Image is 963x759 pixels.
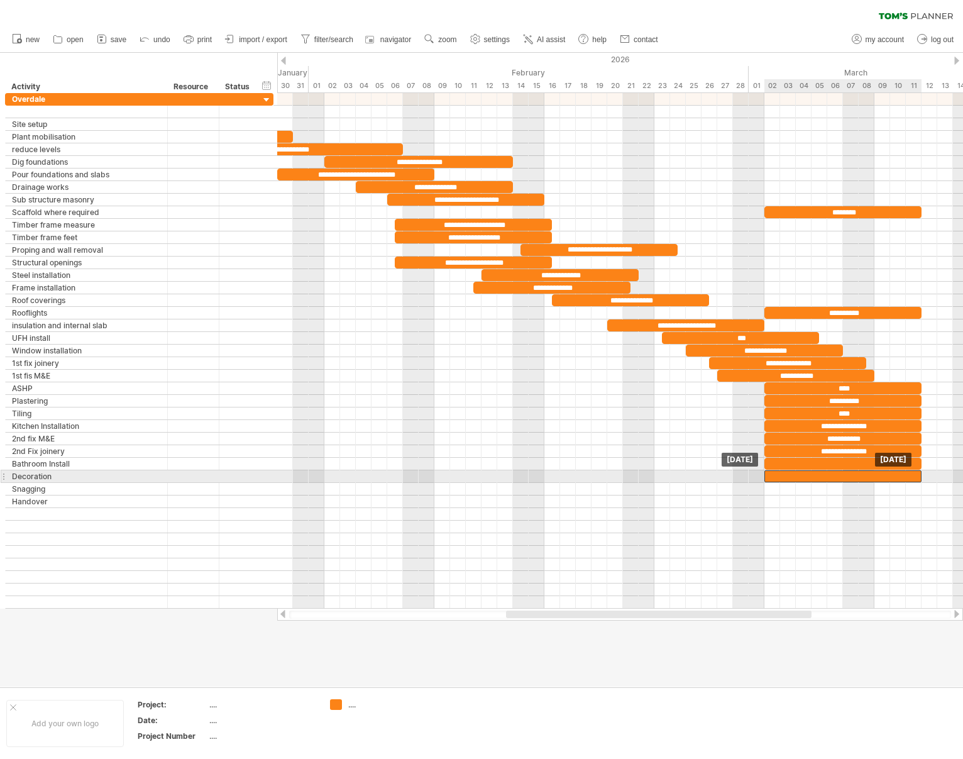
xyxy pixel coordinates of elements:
div: Monday, 16 February 2026 [544,79,560,92]
div: Monday, 2 March 2026 [764,79,780,92]
div: Saturday, 31 January 2026 [293,79,309,92]
div: Structural openings [12,257,161,269]
div: Dig foundations [12,156,161,168]
a: print [180,31,216,48]
div: Steel installation [12,269,161,281]
div: Timber frame feet [12,231,161,243]
div: Tuesday, 10 February 2026 [450,79,466,92]
a: contact [617,31,662,48]
div: Monday, 9 March 2026 [874,79,890,92]
div: insulation and internal slab [12,319,161,331]
div: Overdale [12,93,161,105]
a: help [575,31,610,48]
div: Handover [12,496,161,507]
div: 2nd fix M&E [12,433,161,445]
div: Friday, 13 March 2026 [937,79,953,92]
div: February 2026 [309,66,749,79]
div: Thursday, 19 February 2026 [592,79,607,92]
div: Wednesday, 4 March 2026 [796,79,812,92]
div: Sunday, 1 March 2026 [749,79,764,92]
a: navigator [363,31,415,48]
div: Project: [138,699,207,710]
div: Kitchen Installation [12,420,161,432]
div: Wednesday, 11 February 2026 [466,79,481,92]
div: Window installation [12,345,161,357]
div: Friday, 6 March 2026 [827,79,843,92]
div: Project Number [138,731,207,741]
div: Saturday, 21 February 2026 [623,79,639,92]
div: ASHP [12,382,161,394]
a: AI assist [520,31,569,48]
div: Activity [11,80,160,93]
div: Timber frame measure [12,219,161,231]
div: Friday, 30 January 2026 [277,79,293,92]
span: new [26,35,40,44]
div: Wednesday, 25 February 2026 [686,79,702,92]
div: Decoration [12,470,161,482]
div: Tuesday, 3 March 2026 [780,79,796,92]
div: Thursday, 5 March 2026 [812,79,827,92]
div: Tuesday, 17 February 2026 [560,79,576,92]
div: Monday, 23 February 2026 [654,79,670,92]
span: my account [866,35,904,44]
div: Proping and wall removal [12,244,161,256]
a: import / export [222,31,291,48]
div: Saturday, 7 March 2026 [843,79,859,92]
div: Sunday, 22 February 2026 [639,79,654,92]
span: print [197,35,212,44]
div: Friday, 27 February 2026 [717,79,733,92]
div: Rooflights [12,307,161,319]
div: Roof coverings [12,294,161,306]
div: .... [209,699,315,710]
a: save [94,31,130,48]
div: .... [348,699,417,710]
div: [DATE] [722,453,758,467]
a: my account [849,31,908,48]
div: [DATE] [875,453,911,467]
div: Saturday, 14 February 2026 [513,79,529,92]
a: open [50,31,87,48]
span: help [592,35,607,44]
span: contact [634,35,658,44]
div: Monday, 9 February 2026 [434,79,450,92]
div: Sunday, 8 March 2026 [859,79,874,92]
div: Site setup [12,118,161,130]
div: Pour foundations and slabs [12,169,161,180]
div: reduce levels [12,143,161,155]
span: undo [153,35,170,44]
div: Thursday, 12 March 2026 [922,79,937,92]
div: Friday, 13 February 2026 [497,79,513,92]
span: settings [484,35,510,44]
div: Thursday, 5 February 2026 [371,79,387,92]
a: new [9,31,43,48]
div: Thursday, 26 February 2026 [702,79,717,92]
span: import / export [239,35,287,44]
a: log out [914,31,957,48]
div: Sub structure masonry [12,194,161,206]
div: Tuesday, 24 February 2026 [670,79,686,92]
div: Friday, 20 February 2026 [607,79,623,92]
div: Monday, 2 February 2026 [324,79,340,92]
a: filter/search [297,31,357,48]
div: Tiling [12,407,161,419]
div: Tuesday, 3 February 2026 [340,79,356,92]
span: open [67,35,84,44]
div: Status [225,80,253,93]
div: Wednesday, 18 February 2026 [576,79,592,92]
div: Sunday, 1 February 2026 [309,79,324,92]
div: Wednesday, 4 February 2026 [356,79,371,92]
div: .... [209,715,315,726]
div: Wednesday, 11 March 2026 [906,79,922,92]
div: 1st fis M&E [12,370,161,382]
div: .... [209,731,315,741]
div: Bathroom Install [12,458,161,470]
div: Resource [173,80,212,93]
span: save [111,35,126,44]
div: Saturday, 28 February 2026 [733,79,749,92]
div: Drainage works [12,181,161,193]
span: zoom [438,35,456,44]
span: filter/search [314,35,353,44]
div: Sunday, 15 February 2026 [529,79,544,92]
span: AI assist [537,35,565,44]
div: 1st fix joinery [12,357,161,369]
